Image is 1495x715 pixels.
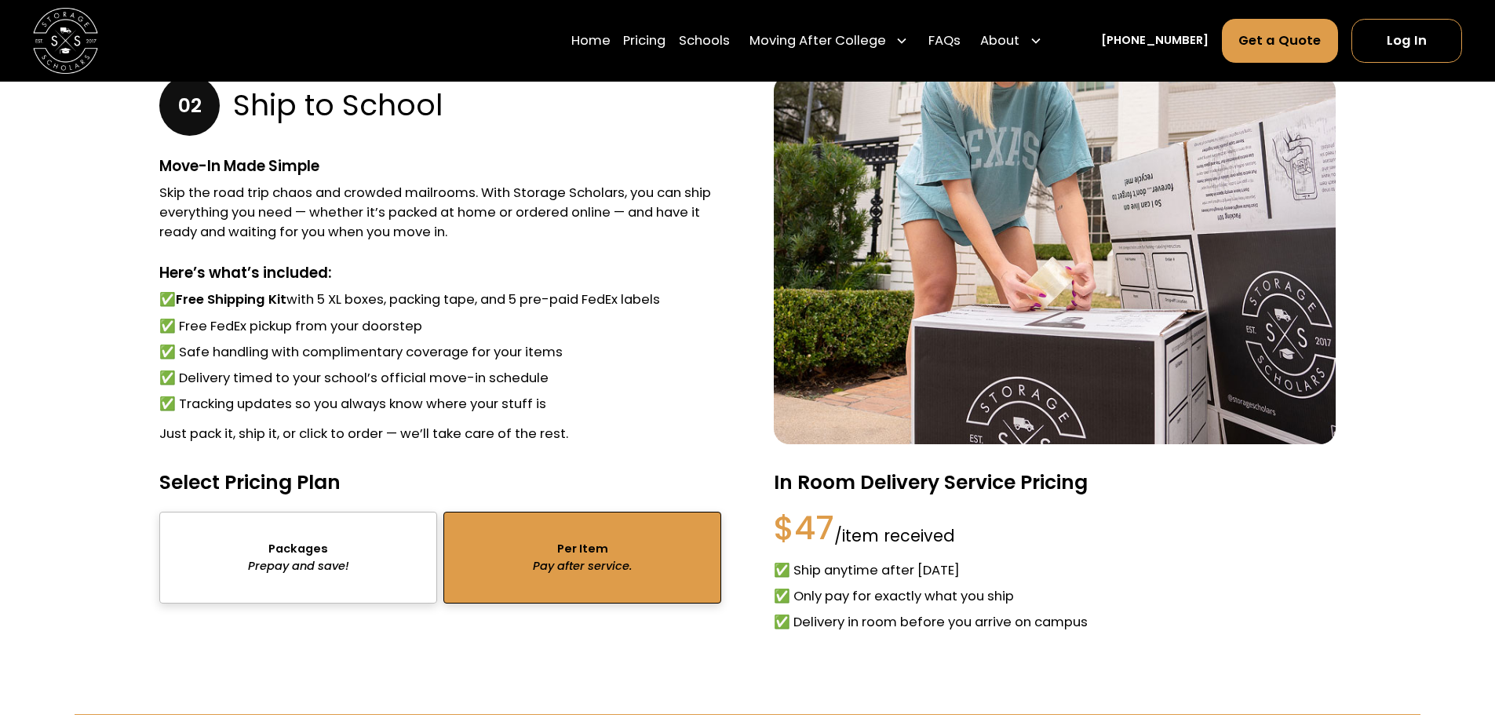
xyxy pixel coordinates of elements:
[176,290,286,308] strong: Free Shipping Kit
[1351,19,1462,63] a: Log In
[1101,32,1209,49] a: [PHONE_NUMBER]
[159,75,220,136] div: 02
[749,31,886,51] div: Moving After College
[571,18,611,64] a: Home
[974,18,1049,64] div: About
[159,512,721,604] form: sts
[743,18,916,64] div: Moving After College
[980,31,1019,51] div: About
[774,470,1336,495] h4: In Room Delivery Service Pricing
[774,75,1336,444] img: Storage Scholar
[159,343,721,363] li: ✅ Safe handling with complimentary coverage for your items
[928,18,961,64] a: FAQs
[159,262,721,284] div: Here’s what’s included:
[774,561,1336,581] li: ✅ Ship anytime after [DATE]
[1222,19,1339,63] a: Get a Quote
[159,184,721,243] div: Skip the road trip chaos and crowded mailrooms. With Storage Scholars, you can ship everything yo...
[679,18,730,64] a: Schools
[159,317,721,337] li: ✅ Free FedEx pickup from your doorstep
[774,613,1336,633] li: ✅ Delivery in room before you arrive on campus
[159,470,341,495] h4: Select Pricing Plan
[33,8,98,73] img: Storage Scholars main logo
[834,528,955,545] span: /item received
[33,8,98,73] a: home
[774,587,1336,607] li: ✅ Only pay for exactly what you ship
[623,18,665,64] a: Pricing
[159,155,721,177] div: Move-In Made Simple
[774,512,834,545] span: $47
[159,290,721,310] li: ✅ with 5 XL boxes, packing tape, and 5 pre-paid FedEx labels
[159,395,721,414] li: ✅ Tracking updates so you always know where your stuff is
[159,369,721,389] li: ✅ Delivery timed to your school’s official move-in schedule
[233,88,443,123] h3: Ship to School
[159,425,721,444] div: Just pack it, ship it, or click to order — we’ll take care of the rest.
